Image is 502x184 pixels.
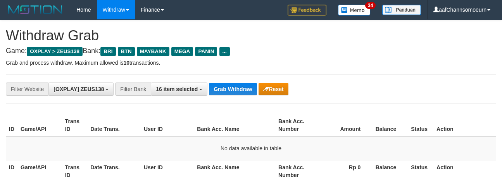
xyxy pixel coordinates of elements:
th: Bank Acc. Number [275,114,319,136]
img: panduan.png [382,5,421,15]
span: ... [219,47,230,56]
span: [OXPLAY] ZEUS138 [53,86,104,92]
th: Status [408,160,433,182]
img: Feedback.jpg [288,5,326,15]
span: 16 item selected [156,86,198,92]
th: Game/API [17,114,62,136]
strong: 10 [123,60,129,66]
span: MEGA [171,47,193,56]
th: User ID [141,160,194,182]
th: Bank Acc. Name [194,114,275,136]
th: User ID [141,114,194,136]
th: Bank Acc. Name [194,160,275,182]
div: Filter Website [6,83,48,96]
th: Amount [319,114,372,136]
th: Balance [372,114,408,136]
span: OXPLAY > ZEUS138 [27,47,83,56]
th: Trans ID [62,160,88,182]
h1: Withdraw Grab [6,28,496,43]
th: Trans ID [62,114,88,136]
th: Rp 0 [319,160,372,182]
th: Balance [372,160,408,182]
div: Filter Bank [115,83,151,96]
img: Button%20Memo.svg [338,5,371,15]
th: Action [433,160,496,182]
th: Bank Acc. Number [275,160,319,182]
button: 16 item selected [151,83,207,96]
th: Action [433,114,496,136]
th: Date Trans. [87,114,141,136]
button: Grab Withdraw [209,83,257,95]
td: No data available in table [6,136,496,160]
th: Date Trans. [87,160,141,182]
span: MAYBANK [137,47,169,56]
img: MOTION_logo.png [6,4,65,15]
h4: Game: Bank: [6,47,496,55]
th: ID [6,160,17,182]
th: Status [408,114,433,136]
button: [OXPLAY] ZEUS138 [48,83,114,96]
span: 34 [365,2,376,9]
span: PANIN [195,47,217,56]
span: BRI [100,47,116,56]
span: BTN [118,47,135,56]
th: Game/API [17,160,62,182]
p: Grab and process withdraw. Maximum allowed is transactions. [6,59,496,67]
button: Reset [259,83,288,95]
th: ID [6,114,17,136]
